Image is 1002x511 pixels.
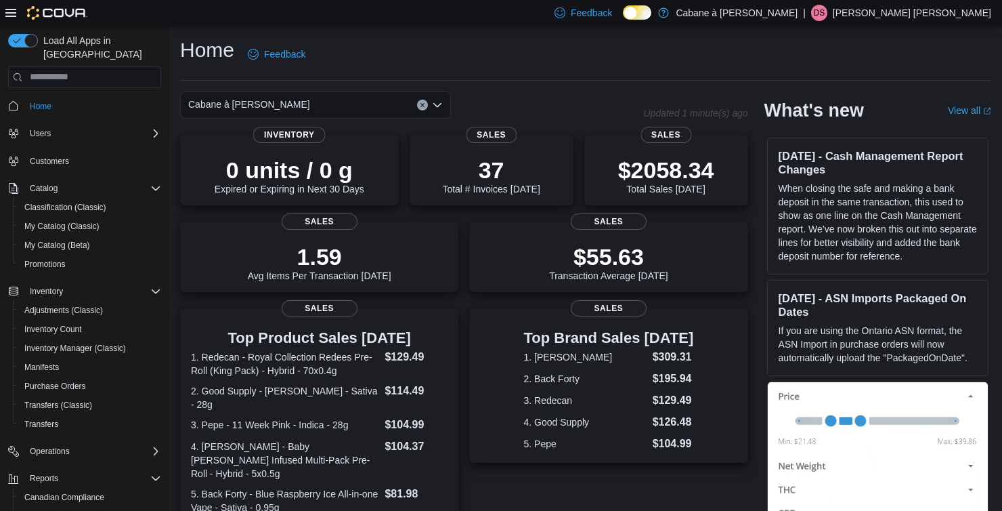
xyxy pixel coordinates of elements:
a: Home [24,98,57,115]
button: Purchase Orders [14,377,167,396]
img: Cova [27,6,87,20]
a: Inventory Manager (Classic) [19,340,131,356]
button: Canadian Compliance [14,488,167,507]
a: Feedback [242,41,311,68]
span: Manifests [24,362,59,373]
svg: External link [983,107,991,115]
div: Transaction Average [DATE] [549,243,668,281]
div: Expired or Expiring in Next 30 Days [215,157,364,195]
button: Catalog [3,179,167,198]
span: Inventory [30,286,63,297]
dd: $104.99 [653,436,694,452]
span: Catalog [30,183,58,194]
button: Open list of options [432,100,443,110]
span: Home [30,101,51,112]
span: Home [24,98,161,115]
span: Purchase Orders [24,381,86,392]
p: Cabane à [PERSON_NAME] [676,5,798,21]
a: Classification (Classic) [19,199,112,216]
button: Manifests [14,358,167,377]
span: Transfers [19,416,161,432]
span: Inventory Manager (Classic) [24,343,126,354]
dd: $114.49 [385,383,448,399]
span: Inventory [253,127,326,143]
dd: $309.31 [653,349,694,365]
span: Promotions [19,256,161,272]
button: Inventory [3,282,167,301]
button: Clear input [417,100,428,110]
button: Home [3,96,167,116]
dt: 5. Pepe [524,437,647,451]
span: Manifests [19,359,161,375]
a: Purchase Orders [19,378,91,394]
dt: 2. Back Forty [524,372,647,386]
button: Reports [24,470,64,487]
span: Load All Apps in [GEOGRAPHIC_DATA] [38,34,161,61]
span: Classification (Classic) [24,202,106,213]
p: $2058.34 [618,157,714,184]
span: DS [813,5,825,21]
span: Purchase Orders [19,378,161,394]
span: Adjustments (Classic) [19,302,161,319]
div: Drake Seguin [811,5,827,21]
span: Sales [282,300,357,316]
span: My Catalog (Beta) [19,237,161,253]
span: Transfers [24,419,58,430]
h3: [DATE] - Cash Management Report Changes [779,149,977,176]
p: Updated 1 minute(s) ago [643,108,747,119]
span: Catalog [24,180,161,197]
button: Operations [24,443,75,459]
button: Operations [3,442,167,461]
span: Sales [571,213,647,230]
a: Adjustments (Classic) [19,302,108,319]
button: Inventory [24,283,68,300]
dd: $129.49 [385,349,448,365]
span: Canadian Compliance [19,489,161,506]
span: Feedback [264,47,305,61]
input: Dark Mode [623,5,651,20]
h3: [DATE] - ASN Imports Packaged On Dates [779,291,977,319]
div: Total Sales [DATE] [618,157,714,195]
dd: $129.49 [653,392,694,409]
span: Transfers (Classic) [24,400,92,411]
button: Users [3,124,167,143]
span: Sales [282,213,357,230]
span: Users [24,125,161,142]
a: Manifests [19,359,64,375]
p: | [803,5,806,21]
a: Inventory Count [19,321,87,338]
button: Reports [3,469,167,488]
dd: $126.48 [653,414,694,430]
button: Catalog [24,180,63,197]
a: My Catalog (Classic) [19,218,105,234]
span: My Catalog (Beta) [24,240,90,251]
span: Adjustments (Classic) [24,305,103,316]
span: Customers [30,156,69,167]
h1: Home [180,37,234,64]
button: Customers [3,151,167,171]
span: Sales [466,127,517,143]
span: Reports [30,473,58,484]
p: If you are using the Ontario ASN format, the ASN Import in purchase orders will now automatically... [779,324,977,365]
span: Sales [640,127,691,143]
a: Transfers (Classic) [19,397,97,413]
button: Inventory Manager (Classic) [14,339,167,358]
dt: 4. [PERSON_NAME] - Baby [PERSON_NAME] Infused Multi-Pack Pre-Roll - Hybrid - 5x0.5g [191,440,379,481]
a: Transfers [19,416,64,432]
p: When closing the safe and making a bank deposit in the same transaction, this used to show as one... [779,182,977,263]
button: Transfers [14,415,167,434]
button: My Catalog (Classic) [14,217,167,236]
a: Canadian Compliance [19,489,110,506]
span: Sales [571,300,647,316]
div: Total # Invoices [DATE] [442,157,540,195]
dd: $104.37 [385,438,448,455]
p: 0 units / 0 g [215,157,364,184]
span: Inventory Count [19,321,161,338]
button: Promotions [14,255,167,274]
a: Customers [24,153,74,169]
button: Adjustments (Classic) [14,301,167,320]
span: Canadian Compliance [24,492,104,503]
button: Classification (Classic) [14,198,167,217]
dd: $81.98 [385,486,448,502]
